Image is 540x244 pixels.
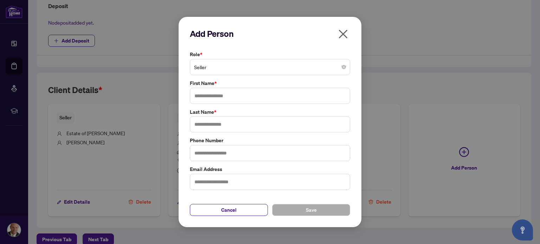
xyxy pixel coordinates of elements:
[272,204,350,216] button: Save
[190,51,350,58] label: Role
[190,28,350,39] h2: Add Person
[190,165,350,173] label: Email Address
[342,65,346,69] span: close-circle
[190,204,268,216] button: Cancel
[221,204,237,216] span: Cancel
[190,79,350,87] label: First Name
[190,137,350,144] label: Phone Number
[512,219,533,240] button: Open asap
[337,28,349,40] span: close
[194,60,346,74] span: Seller
[190,108,350,116] label: Last Name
